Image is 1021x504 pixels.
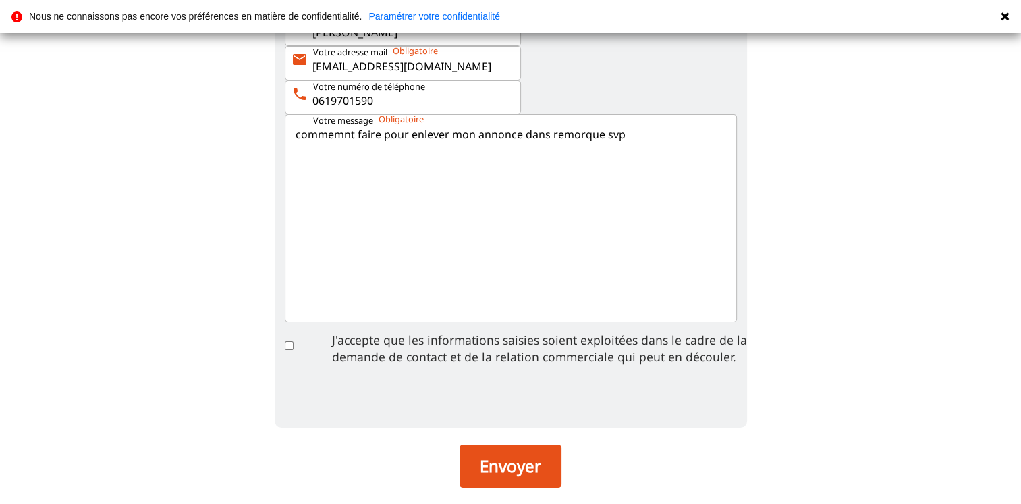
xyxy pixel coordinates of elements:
iframe: reCAPTCHA [285,368,490,421]
input: J'accepte que les informations saisies soient exploitées dans le cadre de la demande de contact e... [285,341,294,350]
p: Votre adresse mail [313,47,387,59]
input: Votre adresse mailmail [285,46,521,80]
p: J'accepte que les informations saisies soient exploitées dans le cadre de la demande de contact e... [332,332,765,365]
a: Paramétrer votre confidentialité [368,11,500,21]
span: mail [292,51,308,68]
input: Votre numéro de téléphonephone [285,80,521,114]
span: phone [292,86,308,102]
p: Votre message [313,115,373,127]
button: Envoyer [460,445,561,488]
textarea: Votre message [285,114,737,322]
p: Nous ne connaissons pas encore vos préférences en matière de confidentialité. [29,11,362,21]
p: Votre numéro de téléphone [313,81,425,93]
